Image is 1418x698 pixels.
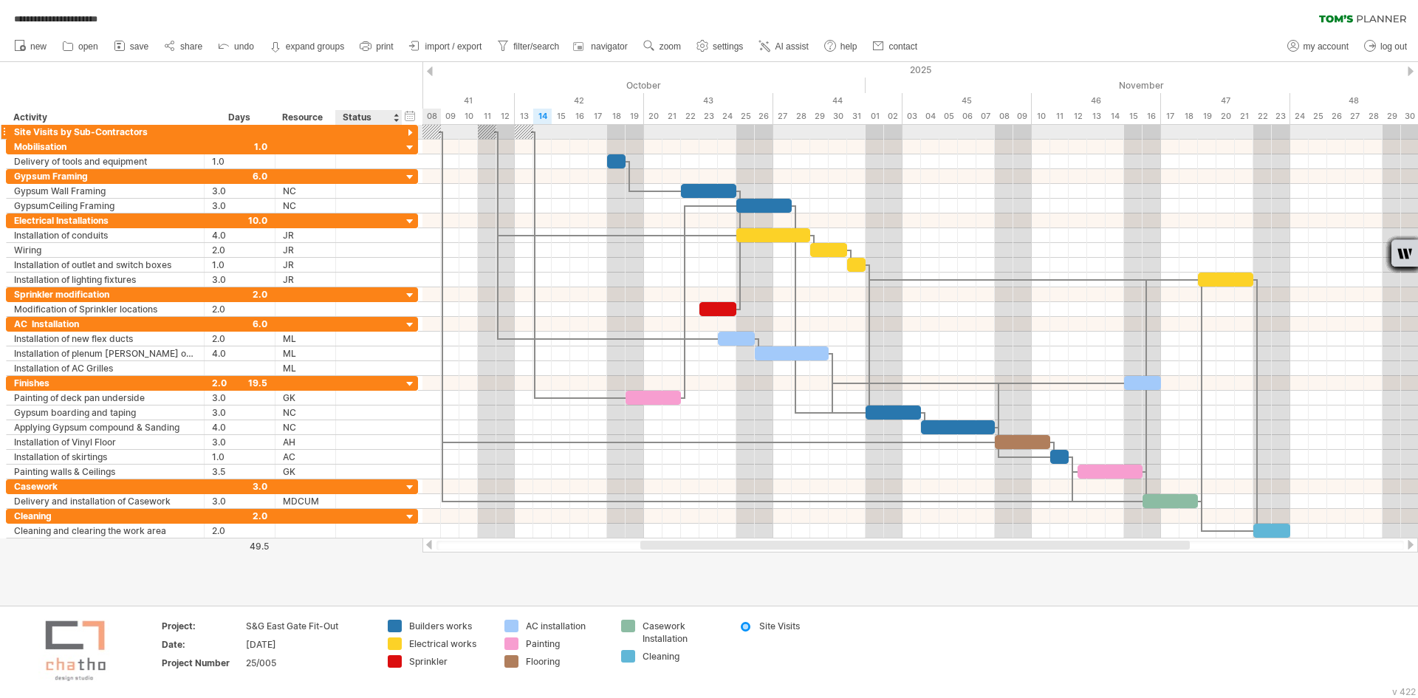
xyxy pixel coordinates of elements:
[821,37,862,56] a: help
[212,154,267,168] div: 1.0
[283,465,328,479] div: GK
[283,273,328,287] div: JR
[829,109,847,124] div: Thursday, 30 October 2025
[283,199,328,213] div: NC
[526,655,606,668] div: Flooring
[441,109,459,124] div: Thursday, 9 October 2025
[110,37,153,56] a: save
[14,140,196,154] div: Mobilisation
[205,541,269,552] div: 49.5
[283,361,328,375] div: ML
[643,620,723,645] div: Casework Installation
[422,109,441,124] div: Wednesday, 8 October 2025
[282,110,327,125] div: Resource
[810,109,829,124] div: Wednesday, 29 October 2025
[283,391,328,405] div: GK
[212,302,267,316] div: 2.0
[212,391,267,405] div: 3.0
[212,420,267,434] div: 4.0
[13,110,196,125] div: Activity
[212,524,267,538] div: 2.0
[14,302,196,316] div: Modification of Sprinkler locations
[958,109,976,124] div: Thursday, 6 November 2025
[902,93,1032,109] div: 45
[212,199,267,213] div: 3.0
[409,655,490,668] div: Sprinkler
[693,37,747,56] a: settings
[681,109,699,124] div: Wednesday, 22 October 2025
[14,479,196,493] div: Casework
[496,109,515,124] div: Sunday, 12 October 2025
[130,41,148,52] span: save
[1179,109,1198,124] div: Tuesday, 18 November 2025
[736,109,755,124] div: Saturday, 25 October 2025
[699,109,718,124] div: Thursday, 23 October 2025
[283,435,328,449] div: AH
[14,273,196,287] div: Installation of lighting fixtures
[1106,109,1124,124] div: Friday, 14 November 2025
[644,93,773,109] div: 43
[343,110,394,125] div: Status
[246,620,370,632] div: S&G East Gate Fit-Out
[212,273,267,287] div: 3.0
[1069,109,1087,124] div: Wednesday, 12 November 2025
[212,406,267,420] div: 3.0
[866,109,884,124] div: Saturday, 1 November 2025
[212,376,267,390] div: 2.0
[212,332,267,346] div: 2.0
[376,41,393,52] span: print
[660,41,681,52] span: zoom
[1161,109,1179,124] div: Monday, 17 November 2025
[14,361,196,375] div: Installation of AC Grilles
[1346,109,1364,124] div: Thursday, 27 November 2025
[1383,109,1401,124] div: Saturday, 29 November 2025
[212,494,267,508] div: 3.0
[1304,41,1349,52] span: my account
[14,524,196,538] div: Cleaning and clearing the work area
[386,93,515,109] div: 41
[884,109,902,124] div: Sunday, 2 November 2025
[180,41,202,52] span: share
[234,41,254,52] span: undo
[283,494,328,508] div: MDCUM
[10,37,51,56] a: new
[847,109,866,124] div: Friday, 31 October 2025
[78,41,98,52] span: open
[1364,109,1383,124] div: Friday, 28 November 2025
[405,37,487,56] a: import / export
[14,450,196,464] div: Installation of skirtings
[14,258,196,272] div: Installation of outlet and switch boxes
[1032,93,1161,109] div: 46
[1253,109,1272,124] div: Saturday, 22 November 2025
[459,109,478,124] div: Friday, 10 October 2025
[162,620,243,632] div: Project:
[759,620,840,632] div: Site Visits
[14,199,196,213] div: GypsumCeiling Framing
[266,37,349,56] a: expand groups
[283,243,328,257] div: JR
[58,37,103,56] a: open
[493,37,564,56] a: filter/search
[286,41,344,52] strong: expand groups
[14,154,196,168] div: Delivery of tools and equipment
[283,406,328,420] div: NC
[246,657,370,669] div: 25/005
[204,110,274,125] div: Days
[1124,109,1143,124] div: Saturday, 15 November 2025
[283,332,328,346] div: ML
[515,109,533,124] div: Monday, 13 October 2025
[160,37,207,56] a: share
[1309,109,1327,124] div: Tuesday, 25 November 2025
[14,169,196,183] div: Gypsum Framing
[570,109,589,124] div: Thursday, 16 October 2025
[283,258,328,272] div: JR
[14,317,196,331] div: AC Installation
[921,109,939,124] div: Tuesday, 4 November 2025
[212,435,267,449] div: 3.0
[14,391,196,405] div: Painting of deck pan underside
[14,228,196,242] div: Installation of conduits
[14,332,196,346] div: Installation of new flex ducts
[246,638,370,651] div: [DATE]
[552,109,570,124] div: Wednesday, 15 October 2025
[283,420,328,434] div: NC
